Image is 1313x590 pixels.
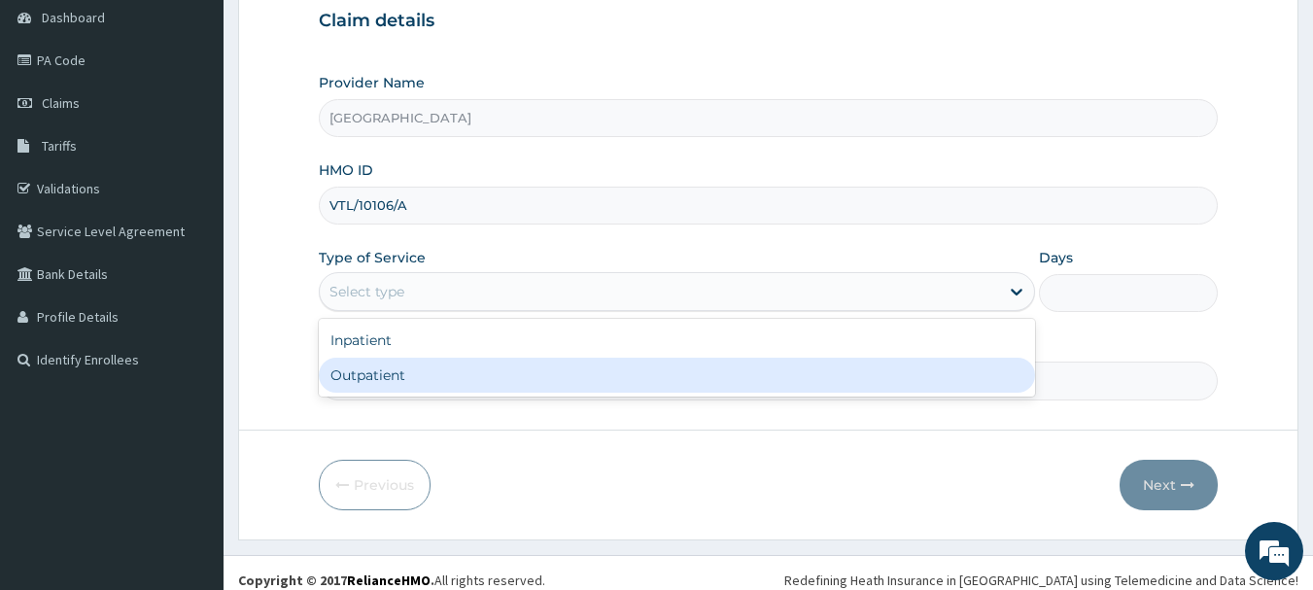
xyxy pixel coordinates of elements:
[319,358,1035,393] div: Outpatient
[319,10,365,56] div: Minimize live chat window
[329,282,404,301] div: Select type
[347,572,431,589] a: RelianceHMO
[1039,248,1073,267] label: Days
[42,94,80,112] span: Claims
[319,248,426,267] label: Type of Service
[238,572,434,589] strong: Copyright © 2017 .
[101,109,327,134] div: Chat with us now
[10,388,370,456] textarea: Type your message and hit 'Enter'
[42,9,105,26] span: Dashboard
[1120,460,1218,510] button: Next
[319,160,373,180] label: HMO ID
[319,187,1219,225] input: Enter HMO ID
[36,97,79,146] img: d_794563401_company_1708531726252_794563401
[319,11,1219,32] h3: Claim details
[784,571,1298,590] div: Redefining Heath Insurance in [GEOGRAPHIC_DATA] using Telemedicine and Data Science!
[319,73,425,92] label: Provider Name
[113,173,268,369] span: We're online!
[42,137,77,155] span: Tariffs
[319,460,431,510] button: Previous
[319,323,1035,358] div: Inpatient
